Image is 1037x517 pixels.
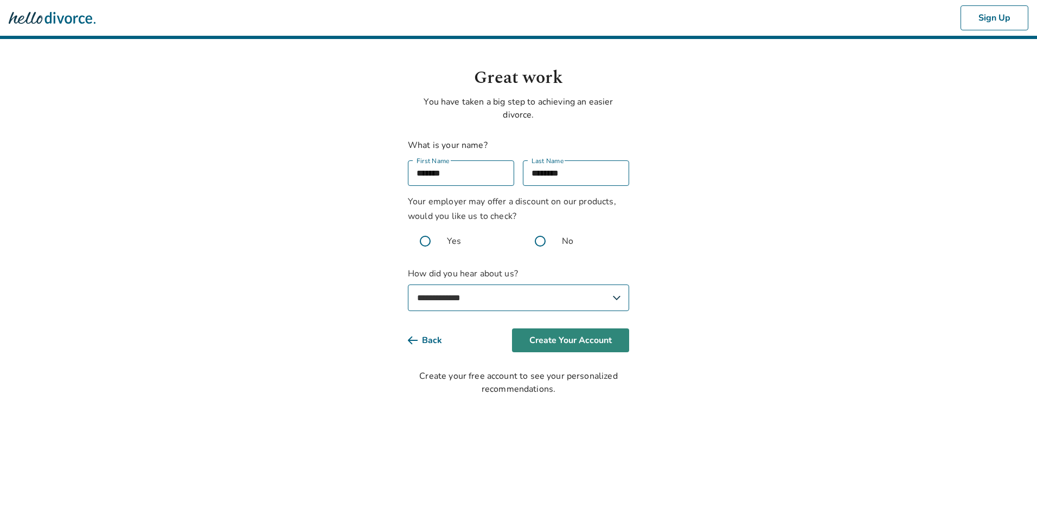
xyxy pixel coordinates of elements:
label: What is your name? [408,139,488,151]
button: Create Your Account [512,328,629,352]
p: You have taken a big step to achieving an easier divorce. [408,95,629,121]
select: How did you hear about us? [408,285,629,311]
span: Yes [447,235,461,248]
iframe: Chat Widget [983,465,1037,517]
label: Last Name [532,156,564,166]
button: Sign Up [961,5,1028,30]
span: Your employer may offer a discount on our products, would you like us to check? [408,196,616,222]
button: Back [408,328,459,352]
span: No [562,235,573,248]
div: Create your free account to see your personalized recommendations. [408,370,629,396]
label: First Name [417,156,450,166]
h1: Great work [408,65,629,91]
img: Hello Divorce Logo [9,7,95,29]
label: How did you hear about us? [408,267,629,311]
